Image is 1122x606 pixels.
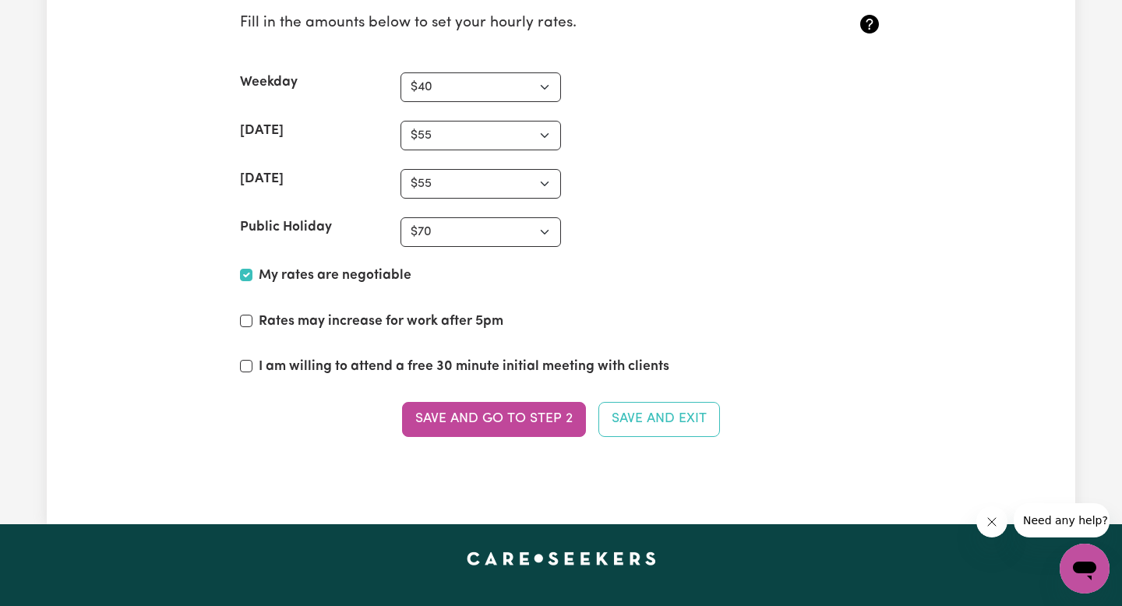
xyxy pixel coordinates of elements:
button: Save and go to Step 2 [402,402,586,436]
a: Careseekers home page [467,552,656,565]
label: Public Holiday [240,217,332,238]
label: I am willing to attend a free 30 minute initial meeting with clients [259,357,669,377]
label: Rates may increase for work after 5pm [259,312,503,332]
button: Save and Exit [598,402,720,436]
iframe: Message from company [1014,503,1110,537]
iframe: Button to launch messaging window [1060,544,1110,594]
label: My rates are negotiable [259,266,411,286]
iframe: Close message [976,506,1007,537]
label: Weekday [240,72,298,93]
label: [DATE] [240,169,284,189]
p: Fill in the amounts below to set your hourly rates. [240,12,775,35]
label: [DATE] [240,121,284,141]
